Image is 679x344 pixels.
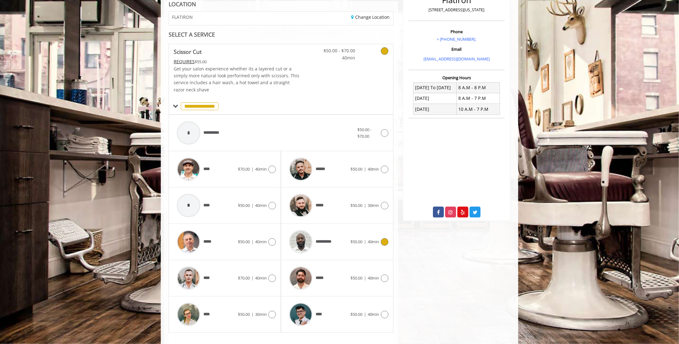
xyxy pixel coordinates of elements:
[251,203,254,208] span: |
[350,311,362,317] span: $50.00
[238,239,250,244] span: $50.00
[413,82,457,93] td: [DATE] To [DATE]
[169,32,393,38] div: SELECT A SERVICE
[368,311,379,317] span: 40min
[255,166,267,172] span: 40min
[456,104,500,115] td: 10 A.M - 7 P.M
[408,75,505,80] h3: Opening Hours
[255,275,267,281] span: 40min
[410,29,503,34] h3: Phone
[368,166,379,172] span: 40min
[251,275,254,281] span: |
[350,275,362,281] span: $50.00
[364,311,366,317] span: |
[410,47,503,51] h3: Email
[364,275,366,281] span: |
[174,59,195,64] span: This service needs some Advance to be paid before we block your appointment
[456,93,500,104] td: 8 A.M - 7 P.M
[169,0,196,8] b: LOCATION
[255,311,267,317] span: 30min
[350,239,362,244] span: $50.00
[174,65,300,94] p: Get your salon experience whether its a layered cut or a simply more natural look performed only ...
[357,127,371,139] span: $50.00 - $70.00
[238,311,250,317] span: $50.00
[413,104,457,115] td: [DATE]
[172,15,193,19] span: FLATIRON
[318,47,355,54] span: $50.00 - $70.00
[351,14,390,20] a: Change Location
[318,54,355,61] span: 40min
[413,93,457,104] td: [DATE]
[174,47,202,56] b: Scissor Cut
[238,275,250,281] span: $70.00
[364,203,366,208] span: |
[424,56,490,62] a: [EMAIL_ADDRESS][DOMAIN_NAME]
[255,203,267,208] span: 40min
[350,203,362,208] span: $50.00
[174,58,300,65] div: $55.00
[238,166,250,172] span: $70.00
[364,166,366,172] span: |
[368,239,379,244] span: 40min
[437,36,476,42] a: + [PHONE_NUMBER].
[456,82,500,93] td: 8 A.M - 8 P.M
[350,166,362,172] span: $50.00
[251,311,254,317] span: |
[368,275,379,281] span: 40min
[255,239,267,244] span: 40min
[238,203,250,208] span: $50.00
[251,166,254,172] span: |
[368,203,379,208] span: 30min
[364,239,366,244] span: |
[251,239,254,244] span: |
[410,7,503,13] p: [STREET_ADDRESS][US_STATE]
